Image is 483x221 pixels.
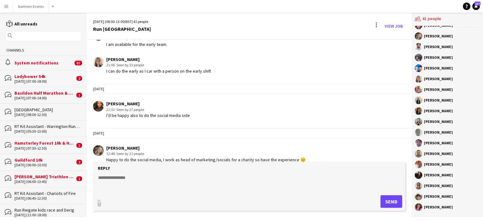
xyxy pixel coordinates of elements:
div: I can do the early as I car with a person on the early shift [106,68,211,74]
div: Hamsterley Forest 10k & Half Marathon [14,140,75,146]
div: I’d be happy also to do the social media side [106,113,190,118]
div: [DATE] (06:45-12:30) [14,196,80,201]
span: 97 [75,61,82,65]
div: [GEOGRAPHIC_DATA] [14,107,80,113]
div: 21:06 [106,62,211,68]
div: [PERSON_NAME] Triathlon + Run [14,174,75,180]
div: [PERSON_NAME] [424,141,453,145]
div: [PERSON_NAME] [106,101,190,107]
a: 137 [472,3,480,10]
div: [PERSON_NAME] [106,145,306,151]
div: [PERSON_NAME] [424,66,453,70]
div: 22:32 [106,107,190,113]
div: System notifications [14,60,73,66]
div: RT Kit Assistant - Warrington Running Festival [14,124,80,129]
span: 2 [76,160,82,164]
div: Run Reigate kids race and Derig [14,207,80,213]
div: [DATE] (05:30-13:00) [14,129,80,134]
div: [PERSON_NAME] [424,152,453,156]
div: [PERSON_NAME] [424,130,453,134]
div: [DATE] (06:00-10:30) [14,163,75,167]
button: Northern Events [13,0,49,13]
div: [PERSON_NAME] [424,56,453,59]
label: Reply [98,165,110,171]
div: Happy to do the social media, I work as head of marketing/socials for a charity so have the exper... [106,157,306,163]
div: [PERSON_NAME] [424,184,453,188]
div: [DATE] [87,84,412,94]
div: [DATE] (08:00-13:00) | 41 people [93,19,151,25]
div: I am available for the early team. [106,41,167,47]
div: [PERSON_NAME] [424,205,453,209]
div: [PERSON_NAME] [424,109,453,113]
div: [PERSON_NAME] [424,98,453,102]
span: · Seen by 21 people [115,151,144,156]
div: [DATE] (06:00-13:45) [14,180,75,184]
div: Guildford 10k [14,157,75,163]
div: [PERSON_NAME] [424,45,453,49]
div: [DATE] [87,128,412,139]
span: 1 [76,93,82,97]
div: RT Kit Assistant - Chariots of Fire [14,191,80,196]
div: [PERSON_NAME] [424,77,453,81]
div: [DATE] (07:30-12:30) [14,146,75,151]
a: View Job [382,21,405,31]
div: [DATE] (08:00-12:30) [14,113,80,117]
span: · Seen by 27 people [115,107,144,112]
div: [PERSON_NAME] [424,195,453,198]
div: [DATE] (11:00-18:00) [14,213,80,217]
div: [PERSON_NAME] [424,34,453,38]
a: All unreads [6,21,37,27]
div: [DATE] (07:00-18:00) [14,79,75,84]
div: 12:48 [106,151,306,157]
div: [PERSON_NAME] [424,88,453,91]
span: BST [125,19,132,24]
div: Basildon Half Marathon & Juniors [14,90,75,96]
span: 137 [475,2,480,6]
span: · Seen by 33 people [115,63,144,67]
div: [PERSON_NAME] [424,173,453,177]
div: [PERSON_NAME] [424,163,453,166]
div: Ladybower 54k [14,74,75,79]
div: [PERSON_NAME] [424,120,453,124]
div: [DATE] (07:00-14:00) [14,96,75,100]
button: Send [380,195,402,208]
div: Run [GEOGRAPHIC_DATA] [93,26,151,32]
div: 41 people [415,13,480,26]
span: 1 [76,143,82,148]
span: 1 [76,176,82,181]
span: 2 [76,76,82,81]
div: [PERSON_NAME] [106,57,211,62]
